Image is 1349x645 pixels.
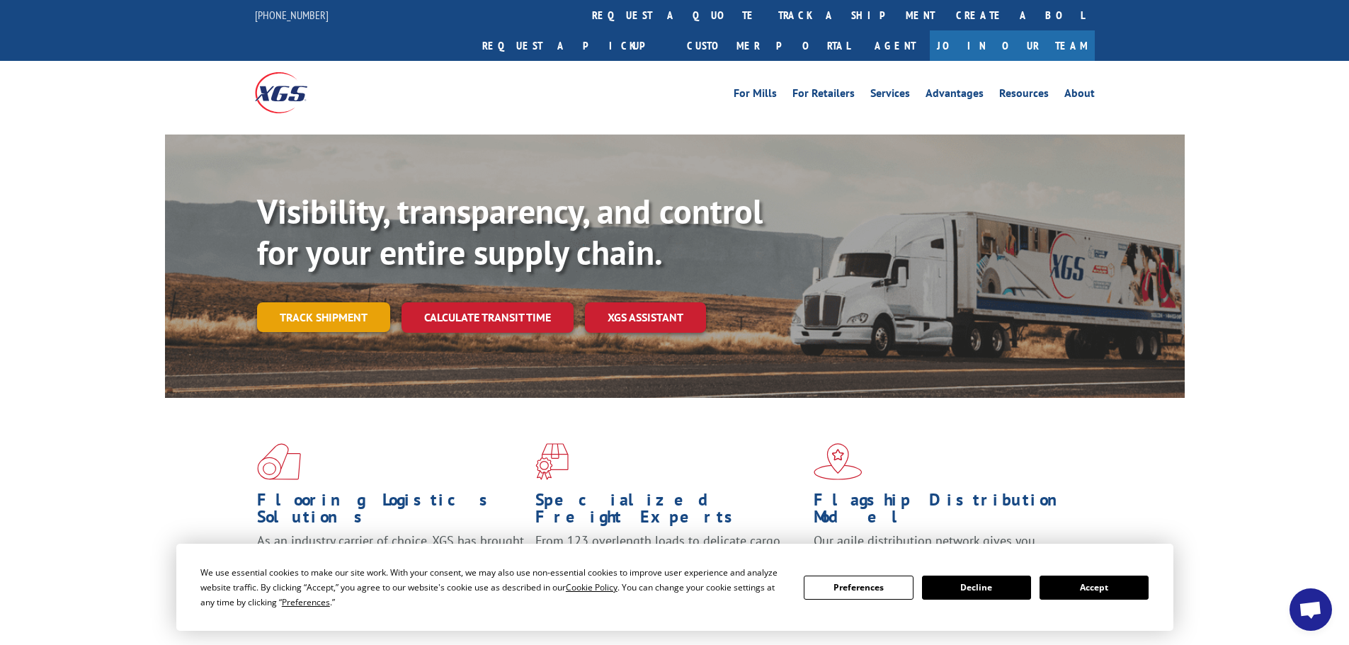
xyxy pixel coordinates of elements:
p: From 123 overlength loads to delicate cargo, our experienced staff knows the best way to move you... [535,532,803,595]
a: Advantages [926,88,984,103]
a: Resources [999,88,1049,103]
a: [PHONE_NUMBER] [255,8,329,22]
button: Decline [922,576,1031,600]
a: Agent [860,30,930,61]
a: Track shipment [257,302,390,332]
a: For Retailers [792,88,855,103]
h1: Specialized Freight Experts [535,491,803,532]
a: For Mills [734,88,777,103]
a: XGS ASSISTANT [585,302,706,333]
button: Accept [1040,576,1149,600]
a: Calculate transit time [402,302,574,333]
button: Preferences [804,576,913,600]
a: Request a pickup [472,30,676,61]
img: xgs-icon-flagship-distribution-model-red [814,443,863,480]
a: About [1064,88,1095,103]
a: Services [870,88,910,103]
span: As an industry carrier of choice, XGS has brought innovation and dedication to flooring logistics... [257,532,524,583]
span: Cookie Policy [566,581,617,593]
span: Our agile distribution network gives you nationwide inventory management on demand. [814,532,1074,566]
b: Visibility, transparency, and control for your entire supply chain. [257,189,763,274]
a: Join Our Team [930,30,1095,61]
div: Open chat [1290,588,1332,631]
a: Customer Portal [676,30,860,61]
img: xgs-icon-focused-on-flooring-red [535,443,569,480]
div: Cookie Consent Prompt [176,544,1173,631]
span: Preferences [282,596,330,608]
h1: Flooring Logistics Solutions [257,491,525,532]
h1: Flagship Distribution Model [814,491,1081,532]
img: xgs-icon-total-supply-chain-intelligence-red [257,443,301,480]
div: We use essential cookies to make our site work. With your consent, we may also use non-essential ... [200,565,787,610]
